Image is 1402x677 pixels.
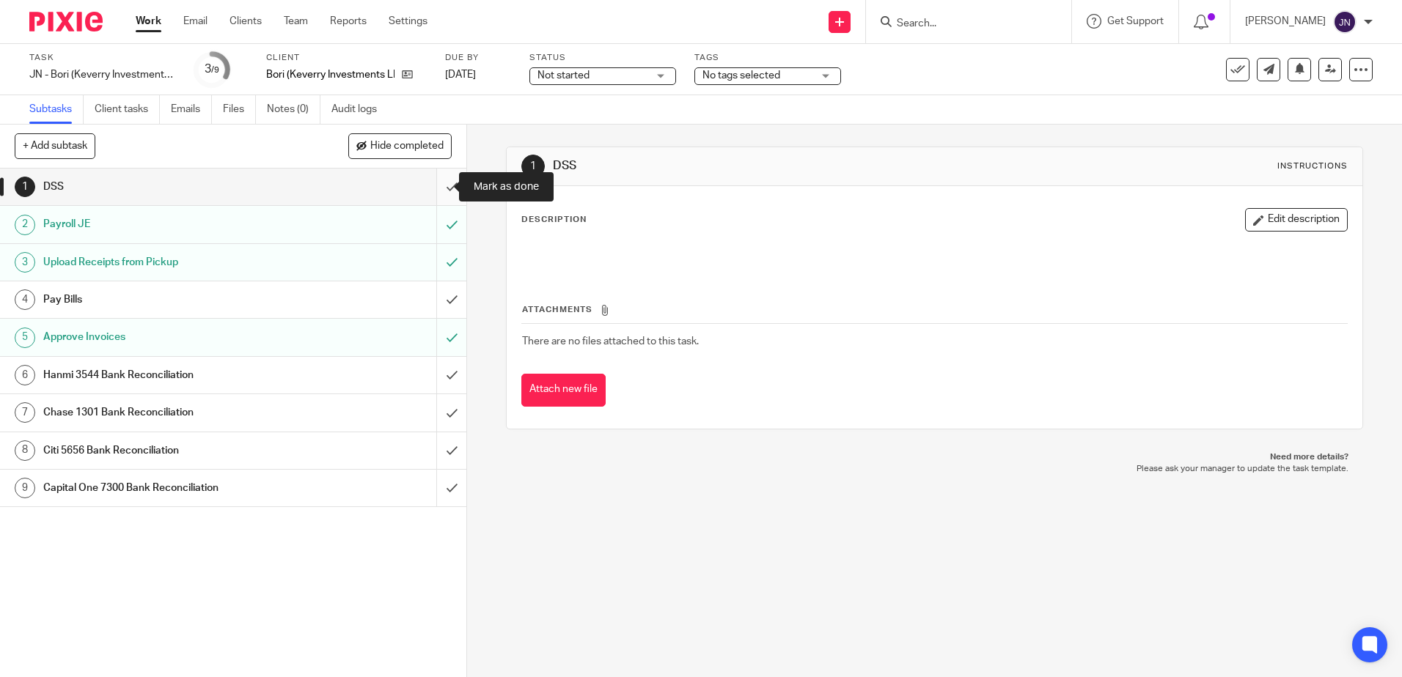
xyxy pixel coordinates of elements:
[1277,160,1348,172] div: Instructions
[15,289,35,310] div: 4
[223,95,256,124] a: Files
[521,463,1348,475] p: Please ask your manager to update the task template.
[521,374,606,407] button: Attach new file
[43,440,296,462] h1: Citi 5656 Bank Reconciliation
[389,14,427,29] a: Settings
[95,95,160,124] a: Client tasks
[136,14,161,29] a: Work
[15,177,35,197] div: 1
[702,70,780,81] span: No tags selected
[230,14,262,29] a: Clients
[522,306,592,314] span: Attachments
[29,52,176,64] label: Task
[1245,14,1326,29] p: [PERSON_NAME]
[1333,10,1357,34] img: svg%3E
[171,95,212,124] a: Emails
[15,215,35,235] div: 2
[15,365,35,385] div: 6
[267,95,320,124] a: Notes (0)
[529,52,676,64] label: Status
[537,70,590,81] span: Not started
[15,440,35,461] div: 8
[895,18,1027,31] input: Search
[43,326,296,348] h1: Approve Invoices
[445,52,511,64] label: Due by
[522,336,699,347] span: There are no files attached to this task.
[15,402,35,423] div: 7
[370,141,444,152] span: Hide completed
[331,95,388,124] a: Audit logs
[43,289,296,311] h1: Pay Bills
[29,95,84,124] a: Subtasks
[553,158,966,174] h1: DSS
[521,451,1348,463] p: Need more details?
[1245,208,1348,232] button: Edit description
[15,478,35,498] div: 9
[43,402,296,423] h1: Chase 1301 Bank Reconciliation
[43,213,296,235] h1: Payroll JE
[15,328,35,348] div: 5
[266,67,394,82] p: Bori (Keverry Investments LLC)
[1107,16,1164,26] span: Get Support
[266,52,427,64] label: Client
[521,155,545,178] div: 1
[29,12,103,32] img: Pixie
[15,133,95,158] button: + Add subtask
[445,70,476,80] span: [DATE]
[43,364,296,386] h1: Hanmi 3544 Bank Reconciliation
[29,67,176,82] div: JN - Bori (Keverry Investments) - Wednesday
[205,61,219,78] div: 3
[330,14,367,29] a: Reports
[43,176,296,198] h1: DSS
[694,52,841,64] label: Tags
[29,67,176,82] div: JN - Bori (Keverry Investments) - [DATE]
[15,252,35,273] div: 3
[521,214,587,226] p: Description
[284,14,308,29] a: Team
[43,477,296,499] h1: Capital One 7300 Bank Reconciliation
[211,66,219,74] small: /9
[43,251,296,273] h1: Upload Receipts from Pickup
[348,133,452,158] button: Hide completed
[183,14,208,29] a: Email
